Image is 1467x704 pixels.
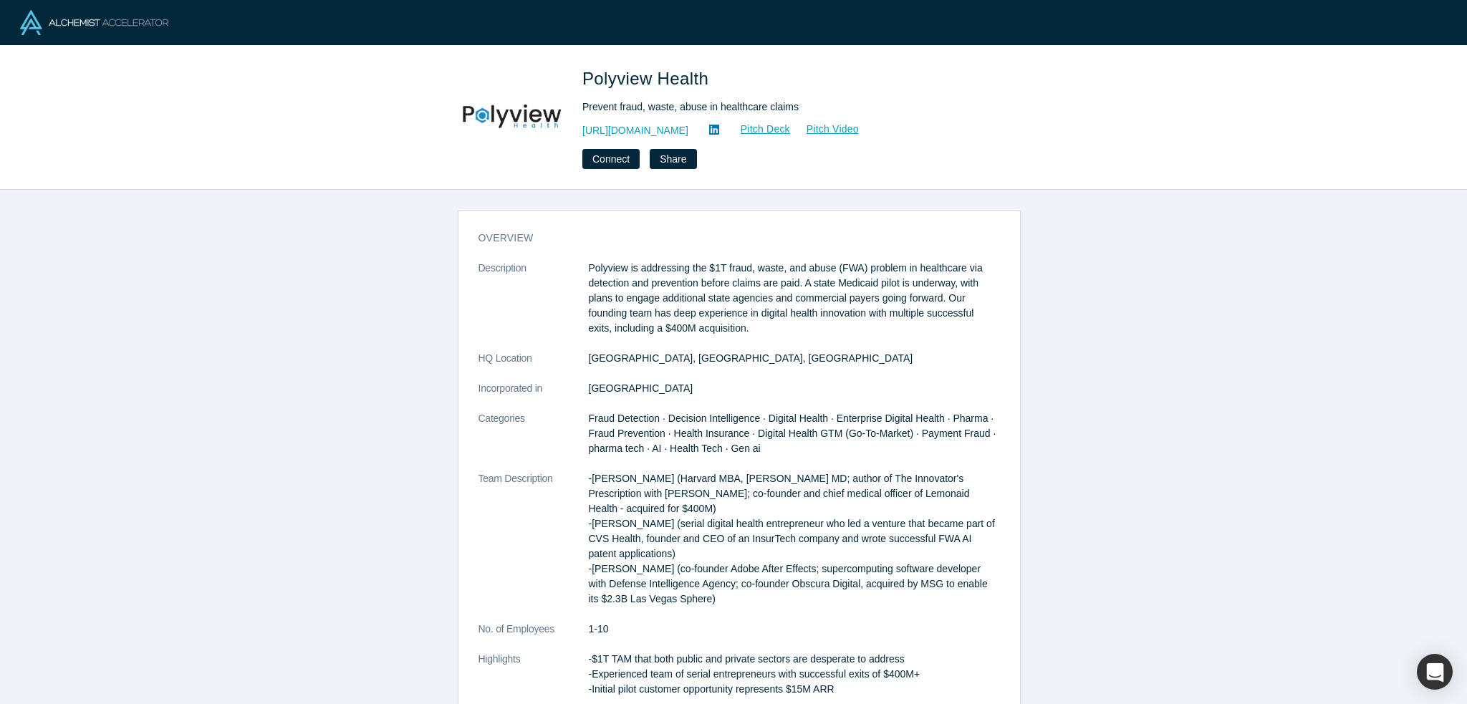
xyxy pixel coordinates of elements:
p: Polyview is addressing the $1T fraud, waste, and abuse (FWA) problem in healthcare via detection ... [589,261,1000,336]
p: -$1T TAM that both public and private sectors are desperate to address -Experienced team of seria... [589,652,1000,697]
dt: HQ Location [478,351,589,381]
button: Share [650,149,696,169]
dt: Description [478,261,589,351]
dt: No. of Employees [478,622,589,652]
a: Pitch Deck [725,121,791,138]
dd: [GEOGRAPHIC_DATA], [GEOGRAPHIC_DATA], [GEOGRAPHIC_DATA] [589,351,1000,366]
div: Prevent fraud, waste, abuse in healthcare claims [582,100,983,115]
span: Polyview Health [582,69,713,88]
dd: 1-10 [589,622,1000,637]
dt: Categories [478,411,589,471]
p: -[PERSON_NAME] (Harvard MBA, [PERSON_NAME] MD; author of The Innovator's Prescription with [PERSO... [589,471,1000,607]
span: Fraud Detection · Decision Intelligence · Digital Health · Enterprise Digital Health · Pharma · F... [589,413,996,454]
button: Connect [582,149,640,169]
dt: Incorporated in [478,381,589,411]
a: [URL][DOMAIN_NAME] [582,123,688,138]
dd: [GEOGRAPHIC_DATA] [589,381,1000,396]
h3: overview [478,231,980,246]
img: Polyview Health's Logo [462,66,562,166]
a: Pitch Video [791,121,860,138]
img: Alchemist Logo [20,10,168,35]
dt: Team Description [478,471,589,622]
